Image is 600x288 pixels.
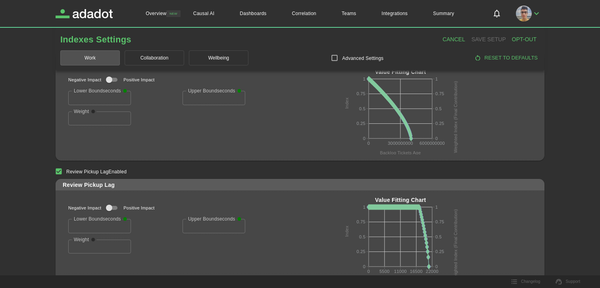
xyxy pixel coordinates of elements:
a: Support [551,276,585,288]
tspan: 11000 [394,269,407,274]
tspan: 0.5 [435,234,442,239]
span: Upper Bound seconds [188,215,241,222]
tspan: 0.5 [435,106,442,111]
tspan: 3000000000 [388,141,413,146]
tspan: 0 [363,136,365,141]
tspan: 6000000000 [419,141,445,146]
tspan: 0.25 [357,249,365,254]
button: Work [60,50,120,65]
tspan: Weighted Index (Final Contribution) [453,209,458,281]
span: Lower Bound seconds [74,215,127,222]
p: Negative Impact [68,205,101,211]
span: Opt-out [512,35,537,44]
tspan: 16500 [410,269,423,274]
tspan: Weighted Index (Final Contribution) [453,81,458,153]
button: Changelog [507,276,545,288]
h4: Value Fitting Chart [375,197,426,203]
tspan: 0.5 [359,106,365,111]
p: Negative Impact [68,77,101,83]
tspan: 1 [435,77,438,81]
tspan: 0.5 [359,234,365,239]
tspan: Index [344,97,349,108]
img: groussosDev [516,6,532,21]
tspan: 0.75 [435,219,444,224]
tspan: Index [344,225,349,236]
tspan: 0 [363,264,365,269]
tspan: 1 [363,77,365,81]
button: Cancel [439,32,468,47]
button: Wellbeing [189,50,248,65]
button: Opt-out [509,32,540,47]
span: Upper Bound seconds [188,87,241,94]
span: Weight [74,236,95,243]
button: groussosDev [513,3,544,24]
span: Lower Bound seconds [74,87,127,94]
h4: Value Fitting Chart [375,69,426,75]
p: Positive Impact [123,205,154,211]
button: Collaboration [125,50,184,65]
tspan: 1 [363,205,365,209]
tspan: 0.25 [435,249,444,254]
button: Notifications [487,4,506,23]
tspan: Backlog Tickets Age [380,150,421,155]
p: Positive Impact [123,77,154,83]
tspan: 0.75 [357,91,365,96]
button: Reset to defaults [473,50,540,65]
tspan: 1 [435,205,438,209]
tspan: 5500 [380,269,390,274]
tspan: 0 [435,136,438,141]
span: Weight [74,108,95,115]
tspan: 22000 [426,269,438,274]
tspan: 0.75 [435,91,444,96]
tspan: 0.25 [435,121,444,126]
span: Review Pickup Lag Enabled [66,169,127,175]
tspan: 0.25 [357,121,365,126]
h3: Review Pickup Lag [56,179,544,190]
tspan: 0 [435,264,438,269]
tspan: 0.75 [357,219,365,224]
span: Advanced Settings [342,56,383,61]
a: Adadot Homepage [56,9,113,18]
tspan: 0 [367,269,370,274]
h1: Indexes Settings [60,35,131,45]
tspan: 0 [367,141,370,146]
